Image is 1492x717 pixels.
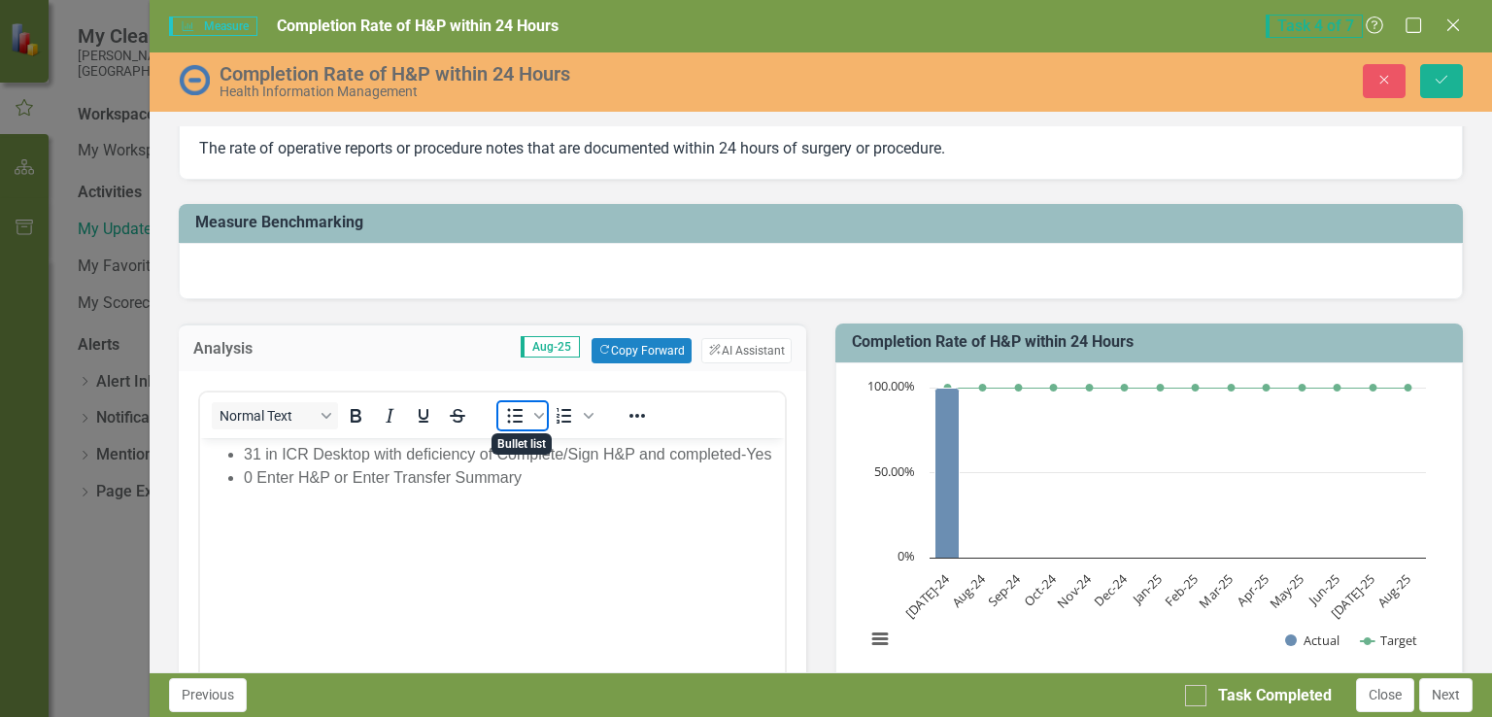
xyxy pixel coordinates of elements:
[1227,384,1235,392] path: Mar-25, 100. Target.
[1127,570,1166,609] text: Jan-25
[1090,569,1131,610] text: Dec-24
[978,384,986,392] path: Aug-24, 100. Target.
[1262,384,1270,392] path: Apr-25, 100. Target.
[195,214,1453,231] h3: Measure Benchmarking
[169,678,247,712] button: Previous
[277,17,559,35] span: Completion Rate of H&P within 24 Hours
[1233,570,1272,609] text: Apr-25
[866,626,894,653] button: View chart menu, Chart
[1404,384,1411,392] path: Aug-25, 100. Target.
[1356,678,1414,712] button: Close
[193,340,301,358] h3: Analysis
[934,388,959,558] path: Jul-24, 100. Actual.
[1333,384,1340,392] path: Jun-25, 100. Target.
[947,569,988,610] text: Aug-24
[1419,678,1473,712] button: Next
[1020,569,1060,609] text: Oct-24
[521,336,580,358] span: Aug-25
[199,138,1442,160] p: The rate of operative reports or procedure notes that are documented within 24 hours of surgery o...
[592,338,692,363] button: Copy Forward
[856,378,1436,669] svg: Interactive chart
[1161,570,1201,610] text: Feb-25
[1327,570,1378,622] text: [DATE]-25
[934,388,1408,559] g: Actual, series 1 of 2. Bar series with 14 bars.
[220,408,315,424] span: Normal Text
[943,384,1411,392] g: Target, series 2 of 2. Line with 14 data points.
[373,402,406,429] button: Italic
[1266,15,1363,38] span: Task 4 of 7
[1195,570,1236,611] text: Mar-25
[874,462,915,480] text: 50.00%
[1053,569,1095,611] text: Nov-24
[1191,384,1199,392] path: Feb-25, 100. Target.
[169,17,257,36] span: Measure
[898,547,915,564] text: 0%
[339,402,372,429] button: Bold
[1285,632,1339,649] button: Show Actual
[984,569,1025,610] text: Sep-24
[867,377,915,394] text: 100.00%
[407,402,440,429] button: Underline
[856,378,1442,669] div: Chart. Highcharts interactive chart.
[1218,685,1332,707] div: Task Completed
[548,402,596,429] div: Numbered list
[901,569,954,622] text: [DATE]-24
[1156,384,1164,392] path: Jan-25, 100. Target.
[701,338,791,363] button: AI Assistant
[179,64,210,95] img: No Information
[1304,570,1342,609] text: Jun-25
[441,402,474,429] button: Strikethrough
[1049,384,1057,392] path: Oct-24, 100. Target.
[621,402,654,429] button: Reveal or hide additional toolbar items
[852,333,1453,351] h3: Completion Rate of H&P within 24 Hours
[943,384,951,392] path: Jul-24, 100. Target.
[1298,384,1305,392] path: May-25, 100. Target.
[498,402,547,429] div: Bullet list
[1014,384,1022,392] path: Sep-24, 100. Target.
[1120,384,1128,392] path: Dec-24, 100. Target.
[1361,632,1417,649] button: Show Target
[1085,384,1093,392] path: Nov-24, 100. Target.
[1373,570,1413,611] text: Aug-25
[212,402,338,429] button: Block Normal Text
[220,63,894,85] div: Completion Rate of H&P within 24 Hours
[220,85,894,99] div: Health Information Management
[1369,384,1376,392] path: Jul-25, 100. Target.
[1266,570,1307,612] text: May-25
